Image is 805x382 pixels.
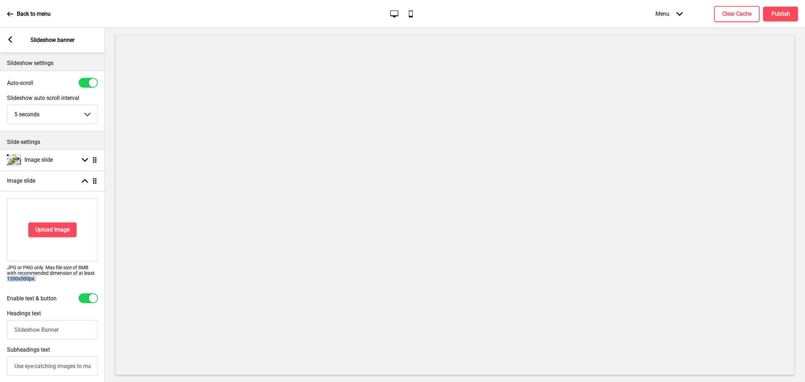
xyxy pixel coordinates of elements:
[722,10,752,18] h4: Clear Cache
[30,36,74,44] p: Slideshow banner
[7,80,33,86] label: Auto-scroll
[7,59,98,67] p: Slideshow settings
[7,177,35,185] h4: Image slide
[7,265,98,281] p: JPG or PNG only. Max file size of 8MB with recommended dimension of at least 1200x500px.
[7,295,57,302] label: Enable text & button
[7,310,41,317] label: Headings text
[7,346,50,353] label: Subheadings text
[7,95,98,101] label: Slideshow auto scroll interval
[24,156,53,164] h4: Image slide
[17,10,51,18] p: Back to menu
[7,138,98,146] p: Slide settings
[35,226,70,234] h4: Upload Image
[7,5,51,23] a: Back to menu
[648,3,690,24] div: Menu
[763,7,798,21] button: Publish
[28,222,77,237] button: Upload Image
[771,10,790,18] h4: Publish
[714,6,760,22] button: Clear Cache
